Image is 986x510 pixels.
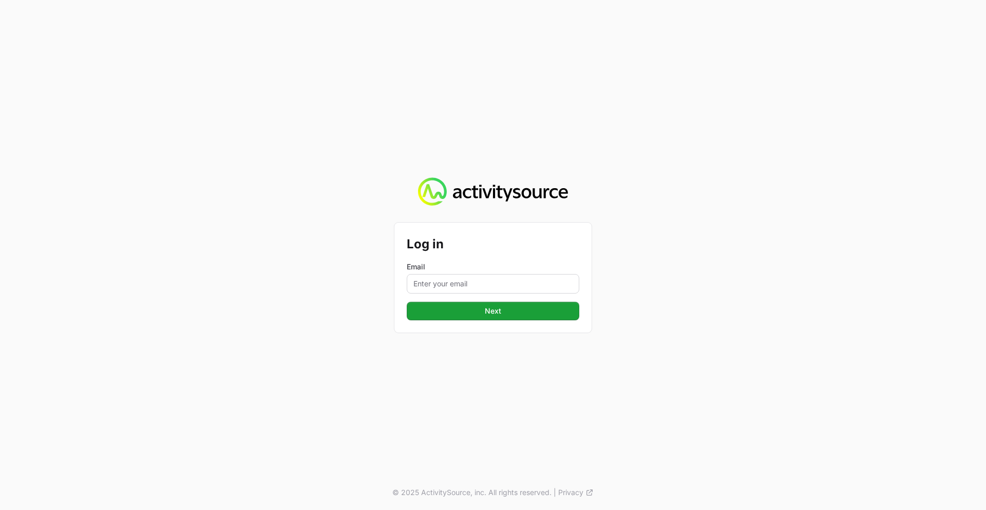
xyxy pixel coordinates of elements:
[485,305,501,317] span: Next
[407,235,579,253] h2: Log in
[554,487,556,498] span: |
[407,274,579,294] input: Enter your email
[392,487,552,498] p: © 2025 ActivitySource, inc. All rights reserved.
[558,487,594,498] a: Privacy
[407,302,579,320] button: Next
[418,177,567,206] img: Activity Source
[407,262,579,272] label: Email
